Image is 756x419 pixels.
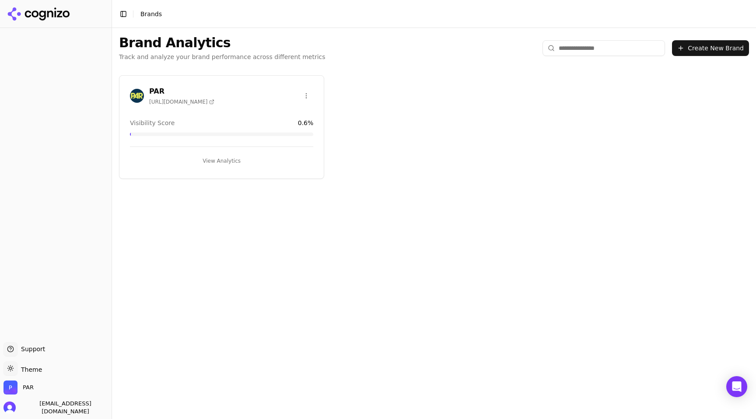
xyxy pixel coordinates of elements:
img: PAR [3,381,17,395]
span: 0.6 % [298,119,314,127]
img: 's logo [3,402,16,414]
span: Support [17,345,45,353]
button: Create New Brand [672,40,749,56]
h1: Brand Analytics [119,35,325,51]
p: Track and analyze your brand performance across different metrics [119,52,325,61]
div: Open Intercom Messenger [726,376,747,397]
button: Open organization switcher [3,381,34,395]
span: [URL][DOMAIN_NAME] [149,98,214,105]
span: Brands [140,10,162,17]
span: Theme [17,366,42,373]
span: [EMAIL_ADDRESS][DOMAIN_NAME] [19,400,108,416]
button: Open user button [3,400,108,416]
span: PAR [23,384,34,391]
span: Visibility Score [130,119,175,127]
img: PAR [130,89,144,103]
nav: breadcrumb [140,10,162,18]
button: View Analytics [130,154,313,168]
h3: PAR [149,86,214,97]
